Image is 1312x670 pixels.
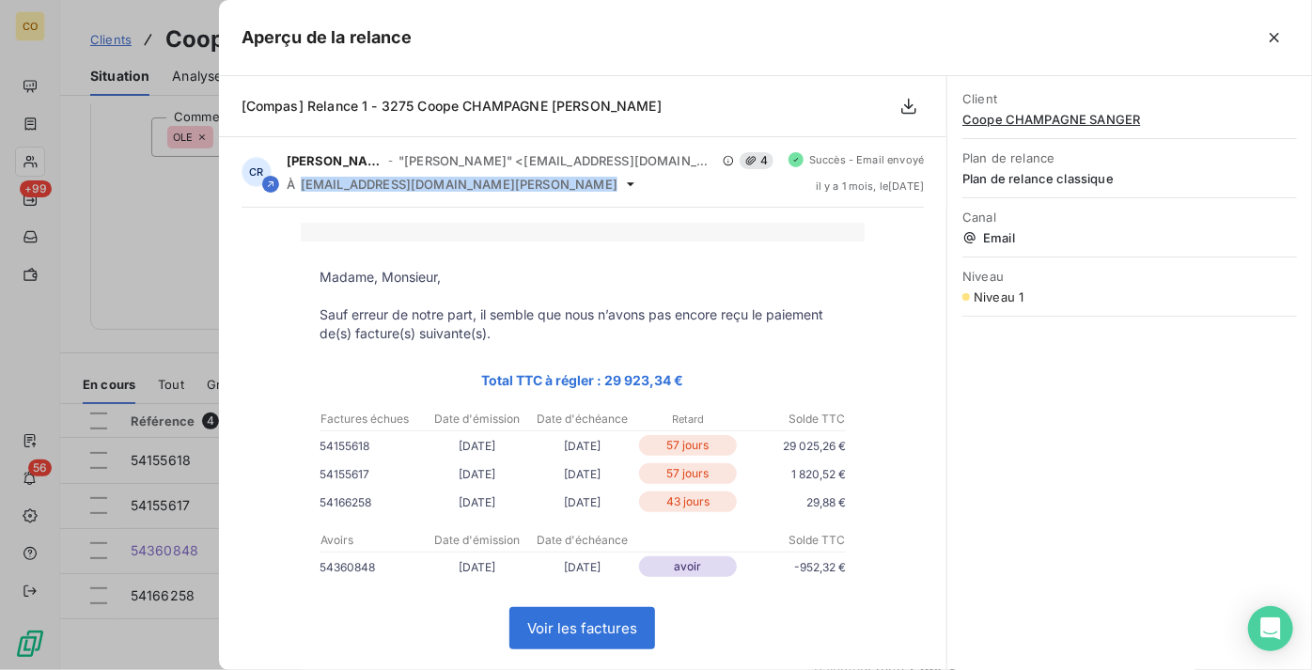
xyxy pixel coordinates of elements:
p: 29,88 € [741,492,846,512]
span: Coope CHAMPAGNE SANGER [962,112,1297,127]
p: Total TTC à régler : 29 923,34 € [320,369,846,391]
p: [DATE] [530,464,635,484]
span: Niveau 1 [974,289,1023,304]
p: Date d'échéance [531,532,634,549]
p: Solde TTC [742,411,845,428]
p: Date d'échéance [531,411,634,428]
span: Client [962,91,1297,106]
span: Plan de relance [962,150,1297,165]
span: [Compas] Relance 1 - 3275 Coope CHAMPAGNE [PERSON_NAME] [242,98,662,114]
a: Voir les factures [510,608,654,648]
div: CR [242,157,272,187]
p: Avoirs [320,532,424,549]
span: À [287,177,295,192]
span: "[PERSON_NAME]" <[EMAIL_ADDRESS][DOMAIN_NAME]> [398,153,717,168]
p: [DATE] [425,436,530,456]
p: 57 jours [639,463,737,484]
p: 57 jours [639,435,737,456]
p: Madame, Monsieur, [320,268,846,287]
p: 43 jours [639,491,737,512]
p: Date d'émission [426,411,529,428]
p: Date d'émission [426,532,529,549]
p: Retard [636,411,740,428]
p: 54155618 [320,436,425,456]
span: il y a 1 mois , le [DATE] [816,180,924,192]
span: [PERSON_NAME] [287,153,383,168]
span: Plan de relance classique [962,171,1297,186]
p: [DATE] [425,492,530,512]
p: Factures échues [320,411,424,428]
p: Sauf erreur de notre part, il semble que nous n’avons pas encore reçu le paiement de(s) facture(s... [320,305,846,343]
p: [DATE] [530,492,635,512]
p: 29 025,26 € [741,436,846,456]
p: Solde TTC [742,532,845,549]
p: [DATE] [530,557,635,577]
p: 1 820,52 € [741,464,846,484]
p: 54166258 [320,492,425,512]
h5: Aperçu de la relance [242,24,413,51]
span: - [388,155,393,166]
span: 4 [740,152,773,169]
p: 54155617 [320,464,425,484]
p: avoir [639,556,737,577]
span: Succès - Email envoyé [809,154,924,165]
p: 54360848 [320,557,425,577]
span: [EMAIL_ADDRESS][DOMAIN_NAME][PERSON_NAME] [301,177,617,192]
p: [DATE] [425,464,530,484]
p: [DATE] [530,436,635,456]
p: [DATE] [425,557,530,577]
p: -952,32 € [741,557,846,577]
span: Niveau [962,269,1297,284]
span: Canal [962,210,1297,225]
div: Open Intercom Messenger [1248,606,1293,651]
span: Email [962,230,1297,245]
